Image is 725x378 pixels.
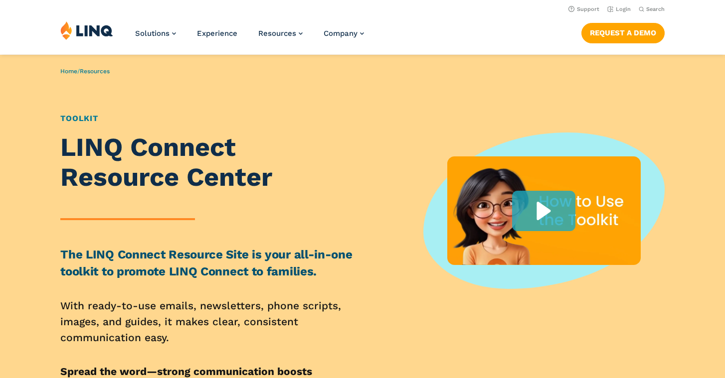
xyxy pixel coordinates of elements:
[197,29,237,38] a: Experience
[607,6,631,12] a: Login
[135,29,176,38] a: Solutions
[80,68,110,75] a: Resources
[60,248,352,278] strong: The LINQ Connect Resource Site is your all-in-one toolkit to promote LINQ Connect to families.
[135,21,364,54] nav: Primary Navigation
[60,132,354,192] h1: LINQ Connect Resource Center
[60,298,354,346] p: With ready-to-use emails, newsletters, phone scripts, images, and guides, it makes clear, consist...
[581,23,665,43] a: Request a Demo
[568,6,599,12] a: Support
[258,29,296,38] span: Resources
[258,29,303,38] a: Resources
[646,6,665,12] span: Search
[60,68,110,75] span: /
[639,5,665,13] button: Open Search Bar
[60,114,98,123] a: Toolkit
[135,29,170,38] span: Solutions
[60,68,77,75] a: Home
[60,21,113,40] img: LINQ | K‑12 Software
[512,191,575,231] div: Play
[324,29,358,38] span: Company
[324,29,364,38] a: Company
[581,21,665,43] nav: Button Navigation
